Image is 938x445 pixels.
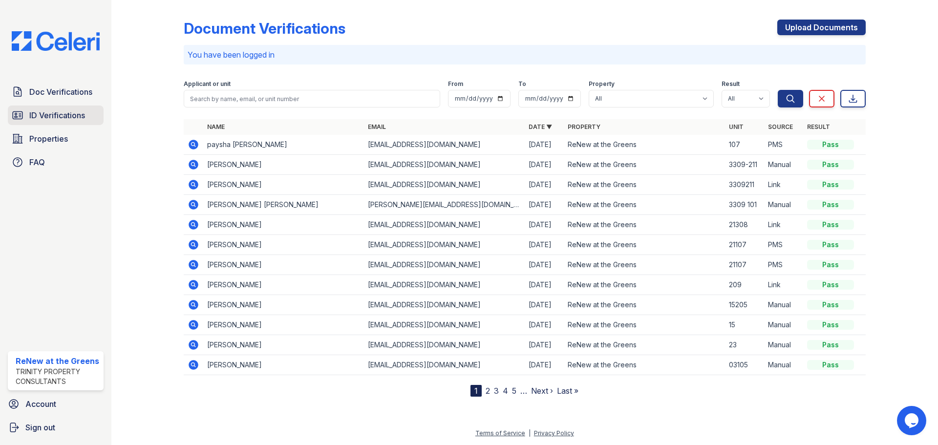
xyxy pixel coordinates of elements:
a: Properties [8,129,104,148]
label: Applicant or unit [184,80,231,88]
td: ReNew at the Greens [564,335,725,355]
td: 3309-211 [725,155,764,175]
td: 21107 [725,235,764,255]
div: Pass [807,160,854,170]
td: 23 [725,335,764,355]
a: 3 [494,386,499,396]
label: From [448,80,463,88]
td: [PERSON_NAME] [203,155,364,175]
div: Pass [807,280,854,290]
td: [EMAIL_ADDRESS][DOMAIN_NAME] [364,155,525,175]
td: 03105 [725,355,764,375]
td: [PERSON_NAME] [203,175,364,195]
td: ReNew at the Greens [564,175,725,195]
a: FAQ [8,152,104,172]
a: Last » [557,386,578,396]
td: [DATE] [525,255,564,275]
td: [PERSON_NAME] [203,355,364,375]
td: [EMAIL_ADDRESS][DOMAIN_NAME] [364,135,525,155]
td: [PERSON_NAME] [203,235,364,255]
td: [PERSON_NAME] [203,295,364,315]
td: Link [764,275,803,295]
td: [DATE] [525,335,564,355]
img: CE_Logo_Blue-a8612792a0a2168367f1c8372b55b34899dd931a85d93a1a3d3e32e68fde9ad4.png [4,31,107,51]
div: Pass [807,200,854,210]
td: Manual [764,195,803,215]
td: 209 [725,275,764,295]
td: 107 [725,135,764,155]
div: Trinity Property Consultants [16,367,100,386]
input: Search by name, email, or unit number [184,90,440,107]
span: ID Verifications [29,109,85,121]
span: Sign out [25,422,55,433]
td: ReNew at the Greens [564,235,725,255]
a: Terms of Service [475,429,525,437]
td: [EMAIL_ADDRESS][DOMAIN_NAME] [364,335,525,355]
a: Email [368,123,386,130]
label: To [518,80,526,88]
div: 1 [470,385,482,397]
td: [EMAIL_ADDRESS][DOMAIN_NAME] [364,355,525,375]
a: Unit [729,123,744,130]
td: Manual [764,315,803,335]
div: Pass [807,260,854,270]
a: 5 [512,386,516,396]
a: Sign out [4,418,107,437]
td: Manual [764,355,803,375]
td: 21308 [725,215,764,235]
td: paysha [PERSON_NAME] [203,135,364,155]
td: ReNew at the Greens [564,195,725,215]
td: [PERSON_NAME] [203,215,364,235]
td: Manual [764,155,803,175]
td: [PERSON_NAME] [203,255,364,275]
td: 21107 [725,255,764,275]
td: ReNew at the Greens [564,315,725,335]
a: Doc Verifications [8,82,104,102]
label: Property [589,80,615,88]
a: Result [807,123,830,130]
a: ID Verifications [8,106,104,125]
div: Pass [807,220,854,230]
div: Document Verifications [184,20,345,37]
td: ReNew at the Greens [564,215,725,235]
div: Pass [807,360,854,370]
td: [EMAIL_ADDRESS][DOMAIN_NAME] [364,295,525,315]
td: [DATE] [525,155,564,175]
td: ReNew at the Greens [564,275,725,295]
td: [DATE] [525,355,564,375]
td: [EMAIL_ADDRESS][DOMAIN_NAME] [364,235,525,255]
td: Manual [764,335,803,355]
div: | [529,429,531,437]
td: [EMAIL_ADDRESS][DOMAIN_NAME] [364,175,525,195]
td: ReNew at the Greens [564,155,725,175]
td: [PERSON_NAME] [203,315,364,335]
td: Link [764,215,803,235]
a: Date ▼ [529,123,552,130]
td: ReNew at the Greens [564,355,725,375]
a: Next › [531,386,553,396]
td: 3309211 [725,175,764,195]
label: Result [722,80,740,88]
td: [EMAIL_ADDRESS][DOMAIN_NAME] [364,315,525,335]
td: [DATE] [525,295,564,315]
div: Pass [807,180,854,190]
td: [PERSON_NAME] [PERSON_NAME] [203,195,364,215]
span: … [520,385,527,397]
td: 15 [725,315,764,335]
div: Pass [807,240,854,250]
a: Property [568,123,600,130]
td: [DATE] [525,175,564,195]
td: PMS [764,135,803,155]
td: [EMAIL_ADDRESS][DOMAIN_NAME] [364,275,525,295]
td: ReNew at the Greens [564,135,725,155]
td: [PERSON_NAME] [203,335,364,355]
td: [DATE] [525,195,564,215]
a: Source [768,123,793,130]
span: Doc Verifications [29,86,92,98]
div: ReNew at the Greens [16,355,100,367]
td: 3309 101 [725,195,764,215]
td: [PERSON_NAME][EMAIL_ADDRESS][DOMAIN_NAME] [364,195,525,215]
td: [DATE] [525,235,564,255]
td: [DATE] [525,135,564,155]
